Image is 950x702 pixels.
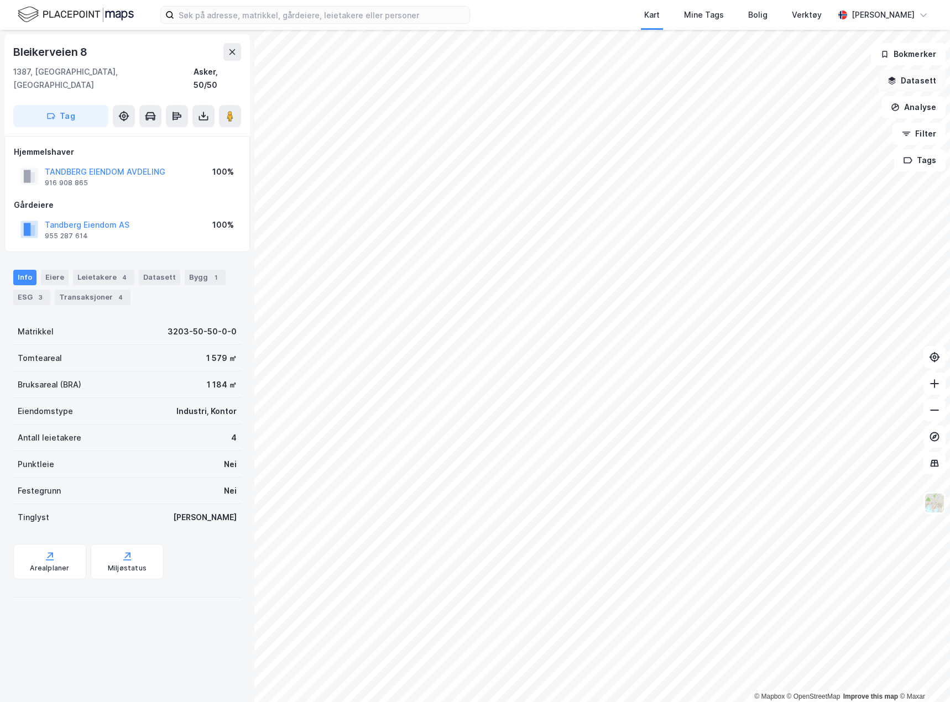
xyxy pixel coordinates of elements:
[684,8,724,22] div: Mine Tags
[194,65,241,92] div: Asker, 50/50
[207,378,237,391] div: 1 184 ㎡
[35,292,46,303] div: 3
[18,5,134,24] img: logo.f888ab2527a4732fd821a326f86c7f29.svg
[173,511,237,524] div: [PERSON_NAME]
[174,7,469,23] input: Søk på adresse, matrikkel, gårdeiere, leietakere eller personer
[18,325,54,338] div: Matrikkel
[55,290,131,305] div: Transaksjoner
[73,270,134,285] div: Leietakere
[108,564,147,573] div: Miljøstatus
[13,65,194,92] div: 1387, [GEOGRAPHIC_DATA], [GEOGRAPHIC_DATA]
[18,484,61,497] div: Festegrunn
[45,232,88,240] div: 955 287 614
[115,292,126,303] div: 4
[224,484,237,497] div: Nei
[206,352,237,365] div: 1 579 ㎡
[14,145,241,159] div: Hjemmelshaver
[18,511,49,524] div: Tinglyst
[13,43,90,61] div: Bleikerveien 8
[894,149,946,171] button: Tags
[231,431,237,444] div: 4
[13,290,50,305] div: ESG
[224,458,237,471] div: Nei
[892,123,946,145] button: Filter
[185,270,226,285] div: Bygg
[895,649,950,702] div: Kontrollprogram for chat
[139,270,180,285] div: Datasett
[18,405,73,418] div: Eiendomstype
[13,105,108,127] button: Tag
[13,270,36,285] div: Info
[212,165,234,179] div: 100%
[45,179,88,187] div: 916 908 865
[168,325,237,338] div: 3203-50-50-0-0
[871,43,946,65] button: Bokmerker
[18,431,81,444] div: Antall leietakere
[18,378,81,391] div: Bruksareal (BRA)
[881,96,946,118] button: Analyse
[176,405,237,418] div: Industri, Kontor
[787,693,841,700] a: OpenStreetMap
[878,70,946,92] button: Datasett
[644,8,660,22] div: Kart
[41,270,69,285] div: Eiere
[852,8,915,22] div: [PERSON_NAME]
[754,693,785,700] a: Mapbox
[792,8,822,22] div: Verktøy
[30,564,69,573] div: Arealplaner
[210,272,221,283] div: 1
[119,272,130,283] div: 4
[18,458,54,471] div: Punktleie
[212,218,234,232] div: 100%
[18,352,62,365] div: Tomteareal
[748,8,768,22] div: Bolig
[924,493,945,514] img: Z
[843,693,898,700] a: Improve this map
[14,198,241,212] div: Gårdeiere
[895,649,950,702] iframe: Chat Widget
